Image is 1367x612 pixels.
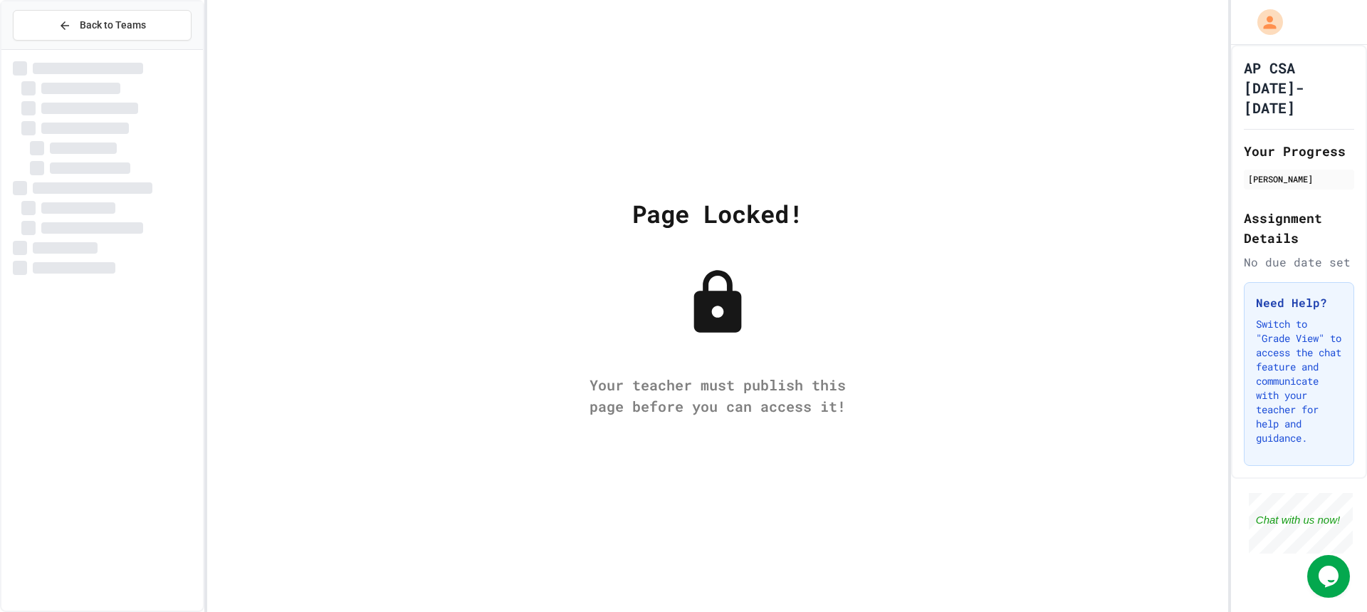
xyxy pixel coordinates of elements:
[1244,208,1354,248] h2: Assignment Details
[1248,172,1350,185] div: [PERSON_NAME]
[1244,58,1354,118] h1: AP CSA [DATE]-[DATE]
[1256,317,1342,445] p: Switch to "Grade View" to access the chat feature and communicate with your teacher for help and ...
[575,374,860,417] div: Your teacher must publish this page before you can access it!
[1244,254,1354,271] div: No due date set
[1307,555,1353,598] iframe: chat widget
[1256,294,1342,311] h3: Need Help?
[1244,141,1354,161] h2: Your Progress
[632,195,803,232] div: Page Locked!
[1249,493,1353,554] iframe: chat widget
[80,18,146,33] span: Back to Teams
[1242,6,1287,38] div: My Account
[13,10,192,41] button: Back to Teams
